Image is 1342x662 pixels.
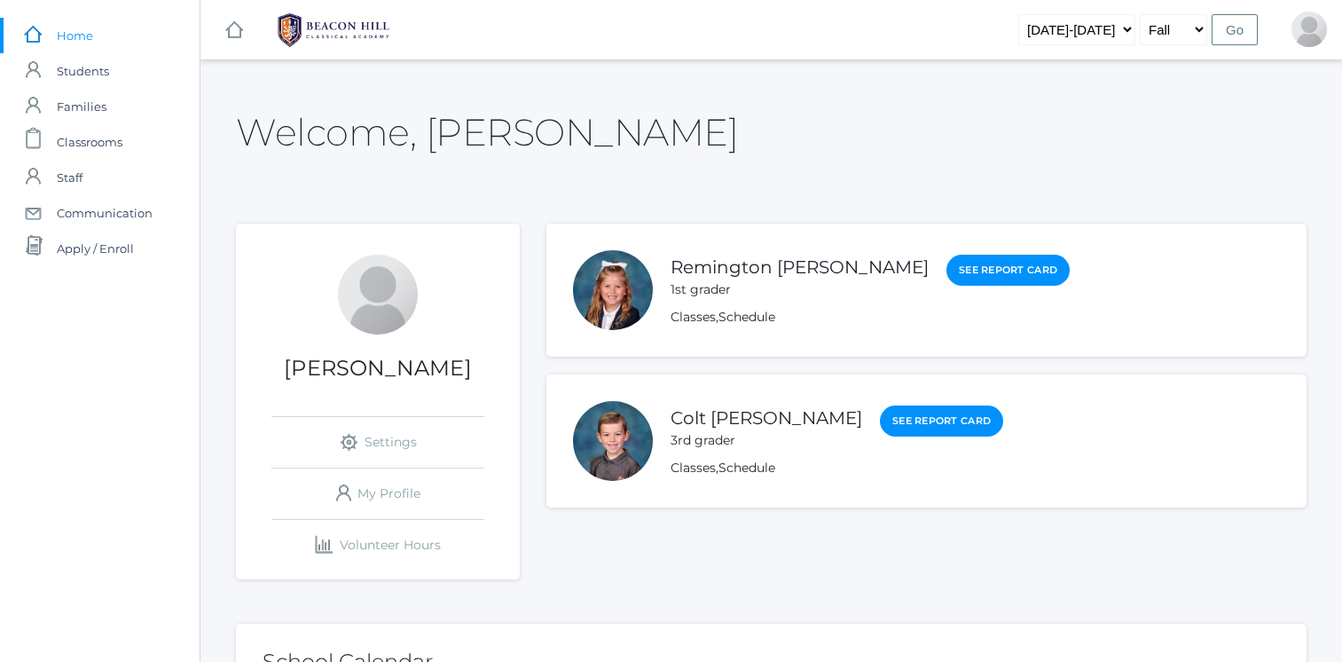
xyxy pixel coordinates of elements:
span: Classrooms [57,124,122,160]
a: Volunteer Hours [271,520,484,571]
div: Rachel Mastro [338,255,418,335]
span: Communication [57,195,153,231]
input: Go [1212,14,1258,45]
a: Schedule [718,309,775,325]
a: Classes [671,309,716,325]
a: Classes [671,460,716,476]
a: Settings [271,417,484,468]
img: 1_BHCALogos-05.png [267,8,400,52]
a: Remington [PERSON_NAME] [671,256,929,278]
h1: [PERSON_NAME] [236,357,520,380]
div: , [671,308,1070,327]
div: 3rd grader [671,431,862,450]
div: 1st grader [671,280,929,299]
div: Remington Mastro [573,250,653,330]
h2: Welcome, [PERSON_NAME] [236,112,738,153]
a: See Report Card [946,255,1070,286]
div: , [671,459,1003,477]
a: Colt [PERSON_NAME] [671,407,862,429]
div: Rachel Mastro [1291,12,1327,47]
span: Apply / Enroll [57,231,134,266]
span: Students [57,53,109,89]
a: Schedule [718,460,775,476]
span: Families [57,89,106,124]
span: Staff [57,160,82,195]
a: My Profile [271,469,484,519]
a: See Report Card [880,406,1003,437]
div: Colt Mastro [573,401,653,481]
span: Home [57,18,93,53]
